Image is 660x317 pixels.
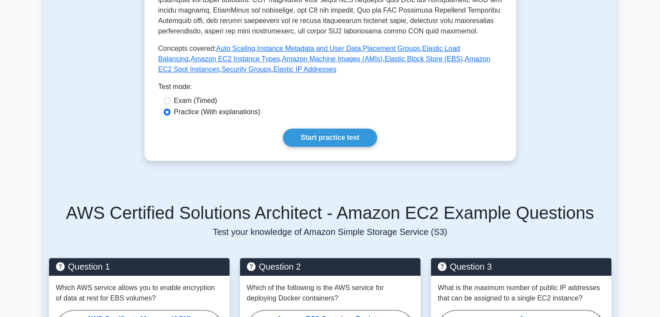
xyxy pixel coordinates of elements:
[49,227,611,237] p: Test your knowledge of Amazon Simple Storage Service (S3)
[56,261,223,272] h5: Question 1
[221,66,271,73] a: Security Groups
[158,43,502,75] p: Concepts covered: , , , , , , , , ,
[216,45,255,52] a: Auto Scaling
[438,283,604,304] p: What is the maximum number of public IP addresses that can be assigned to a single EC2 instance?
[438,261,604,272] h5: Question 3
[283,129,377,147] a: Start practice test
[384,55,463,63] a: Elastic Block Store (EBS)
[190,55,280,63] a: Amazon EC2 Instance Types
[158,82,502,96] div: Test mode:
[49,202,611,223] h5: AWS Certified Solutions Architect - Amazon EC2 Example Questions
[247,283,414,304] p: Which of the following is the AWS service for deploying Docker containers?
[273,66,337,73] a: Elastic IP Addresses
[174,107,260,117] label: Practice (With explanations)
[257,45,361,52] a: Instance Metadata and User Data
[247,261,414,272] h5: Question 2
[282,55,383,63] a: Amazon Machine Images (AMIs)
[174,96,217,106] label: Exam (Timed)
[363,45,420,52] a: Placement Groups
[56,283,223,304] p: Which AWS service allows you to enable encryption of data at rest for EBS volumes?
